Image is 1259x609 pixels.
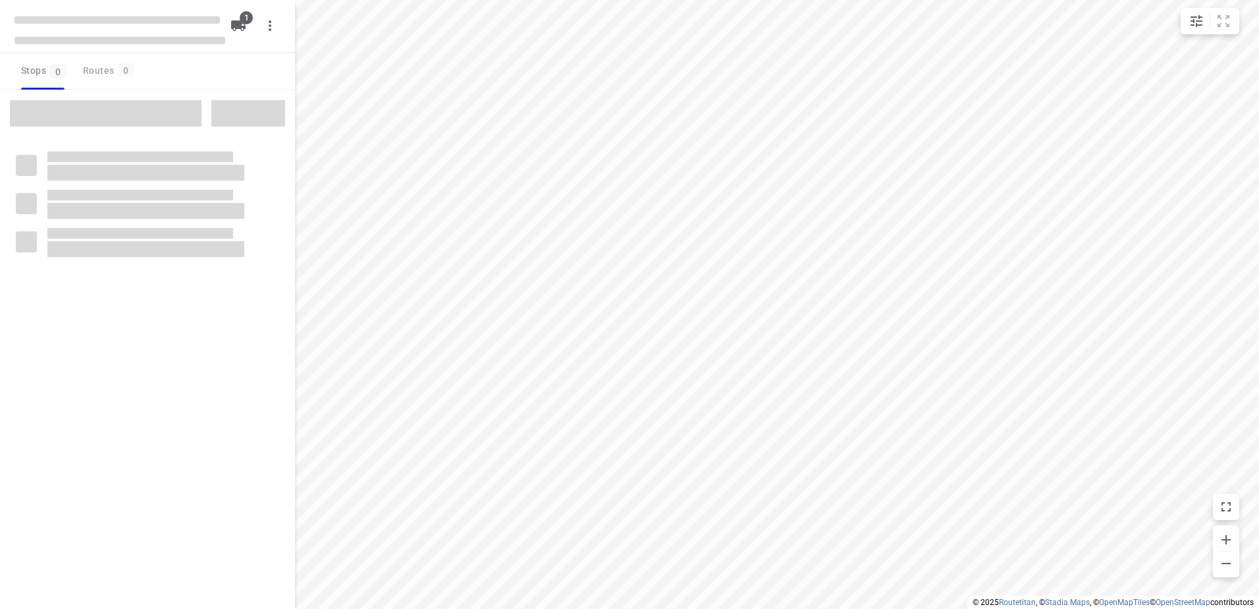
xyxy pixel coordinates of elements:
[973,598,1254,607] li: © 2025 , © , © © contributors
[1099,598,1150,607] a: OpenMapTiles
[1156,598,1210,607] a: OpenStreetMap
[1181,8,1239,34] div: small contained button group
[1183,8,1210,34] button: Map settings
[999,598,1036,607] a: Routetitan
[1045,598,1090,607] a: Stadia Maps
